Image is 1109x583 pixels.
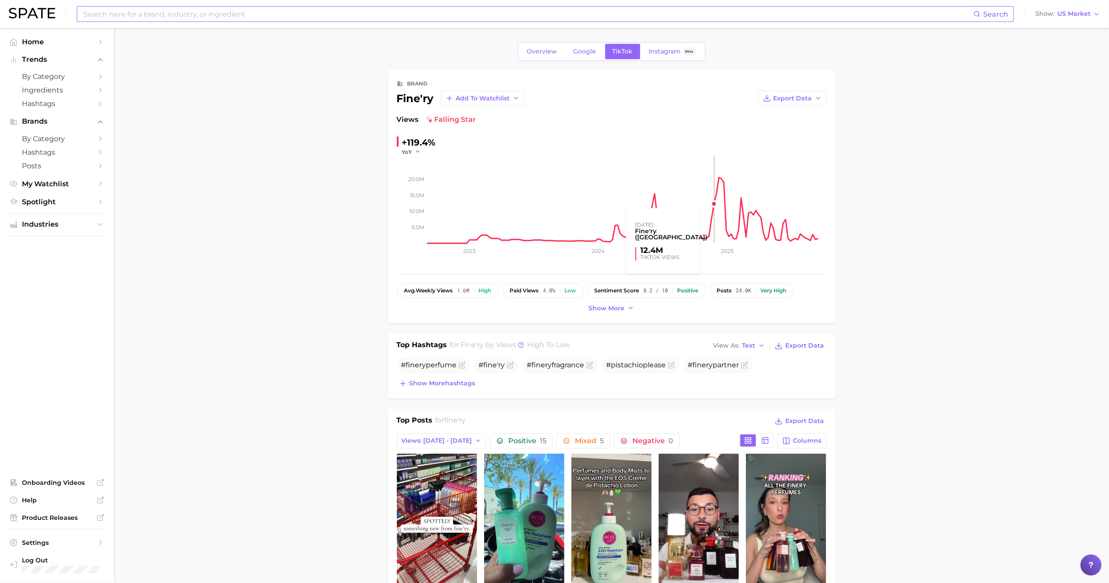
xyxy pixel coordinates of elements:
[22,148,92,156] span: Hashtags
[685,48,694,55] span: Beta
[82,7,973,21] input: Search here for a brand, industry, or ingredient
[7,218,107,231] button: Industries
[520,44,565,59] a: Overview
[397,434,487,448] button: Views: [DATE] - [DATE]
[22,198,92,206] span: Spotlight
[632,437,673,444] span: Negative
[508,437,546,444] span: Positive
[449,340,570,352] h2: for by Views
[736,288,752,294] span: 24.0k
[402,148,421,156] button: YoY
[484,361,505,369] span: fine'ry
[22,162,92,170] span: Posts
[22,496,92,504] span: Help
[668,362,675,369] button: Flag as miscategorized or irrelevant
[613,48,633,55] span: TikTok
[668,437,673,445] span: 0
[649,48,681,55] span: Instagram
[7,146,107,159] a: Hashtags
[22,38,92,46] span: Home
[1035,11,1055,16] span: Show
[479,361,505,369] span: #
[444,416,466,424] span: fine'ry
[777,434,826,448] button: Columns
[1033,8,1102,20] button: ShowUS Market
[717,288,732,294] span: posts
[22,117,92,125] span: Brands
[7,132,107,146] a: by Category
[773,415,826,427] button: Export Data
[9,8,55,18] img: SPATE
[7,159,107,173] a: Posts
[592,248,605,254] tspan: 2024
[595,288,639,294] span: sentiment score
[460,341,484,349] span: fine'ry
[642,44,704,59] a: InstagramBeta
[463,248,476,254] tspan: 2023
[575,437,604,444] span: Mixed
[401,361,457,369] span: #fineryperfume
[441,91,524,106] button: Add to Watchlist
[402,135,436,149] div: +119.4%
[793,437,822,444] span: Columns
[710,283,794,298] button: posts24.0kVery high
[7,97,107,110] a: Hashtags
[742,343,756,348] span: Text
[721,248,734,254] tspan: 2025
[7,177,107,191] a: My Watchlist
[22,135,92,143] span: by Category
[7,511,107,524] a: Product Releases
[713,343,740,348] span: View As
[773,340,826,352] button: Export Data
[22,56,92,64] span: Trends
[404,288,453,294] span: weekly views
[510,288,539,294] span: paid views
[587,302,637,314] button: Show more
[7,115,107,128] button: Brands
[402,437,472,444] span: Views: [DATE] - [DATE]
[22,100,92,108] span: Hashtags
[587,283,706,298] button: sentiment score8.2 / 10Positive
[527,48,557,55] span: Overview
[397,377,478,390] button: Show morehashtags
[435,415,466,428] h2: for
[589,305,625,312] span: Show more
[586,362,593,369] button: Flag as miscategorized or irrelevant
[606,361,666,369] span: #pistachioplease
[503,283,584,298] button: paid views4.8%Low
[527,361,585,369] span: #fineryfragrance
[456,95,510,102] span: Add to Watchlist
[22,539,92,547] span: Settings
[7,476,107,489] a: Onboarding Videos
[7,53,107,66] button: Trends
[758,91,827,106] button: Export Data
[7,70,107,83] a: by Category
[983,10,1008,18] span: Search
[404,287,416,294] abbr: average
[426,116,433,123] img: falling star
[786,417,824,425] span: Export Data
[22,72,92,81] span: by Category
[22,86,92,94] span: Ingredients
[1057,11,1091,16] span: US Market
[22,514,92,522] span: Product Releases
[566,44,604,59] a: Google
[600,437,604,445] span: 5
[774,95,812,102] span: Export Data
[410,380,475,387] span: Show more hashtags
[565,288,576,294] div: Low
[7,195,107,209] a: Spotlight
[7,536,107,549] a: Settings
[459,362,466,369] button: Flag as miscategorized or irrelevant
[786,342,824,349] span: Export Data
[605,44,640,59] a: TikTok
[397,283,499,298] button: avg.weekly views1.6mHigh
[410,192,424,199] tspan: 15.0m
[540,437,546,445] span: 15
[678,288,699,294] div: Positive
[479,288,492,294] div: High
[397,91,524,106] div: fine'ry
[407,78,428,89] div: brand
[412,224,424,230] tspan: 5.0m
[397,114,419,125] span: Views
